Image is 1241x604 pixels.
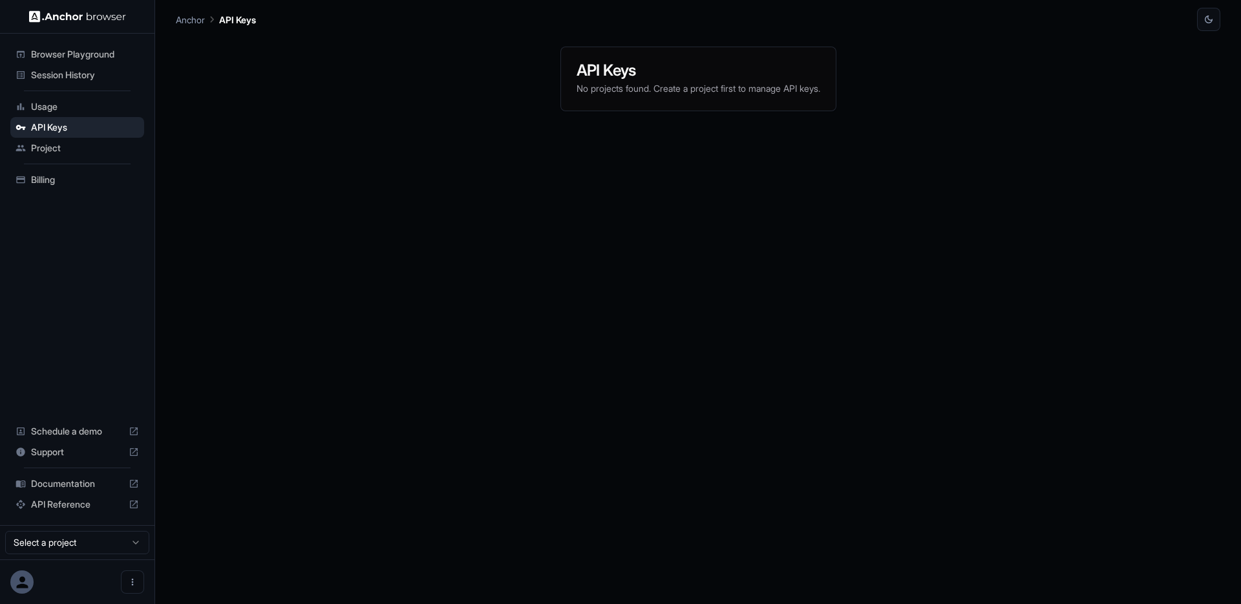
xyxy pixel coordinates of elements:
span: Project [31,142,139,155]
span: API Keys [31,121,139,134]
div: Project [10,138,144,158]
span: Billing [31,173,139,186]
div: Support [10,442,144,462]
span: Schedule a demo [31,425,123,438]
span: Session History [31,69,139,81]
div: Schedule a demo [10,421,144,442]
div: API Reference [10,494,144,515]
div: Session History [10,65,144,85]
div: Usage [10,96,144,117]
nav: breadcrumb [176,12,256,27]
p: API Keys [219,13,256,27]
div: Billing [10,169,144,190]
p: No projects found. Create a project first to manage API keys. [577,82,820,95]
p: Anchor [176,13,205,27]
div: API Keys [10,117,144,138]
div: Browser Playground [10,44,144,65]
button: Open menu [121,570,144,594]
span: API Reference [31,498,123,511]
span: Browser Playground [31,48,139,61]
span: Usage [31,100,139,113]
div: Documentation [10,473,144,494]
span: Documentation [31,477,123,490]
img: Anchor Logo [29,10,126,23]
span: Support [31,446,123,458]
h3: API Keys [577,63,820,78]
